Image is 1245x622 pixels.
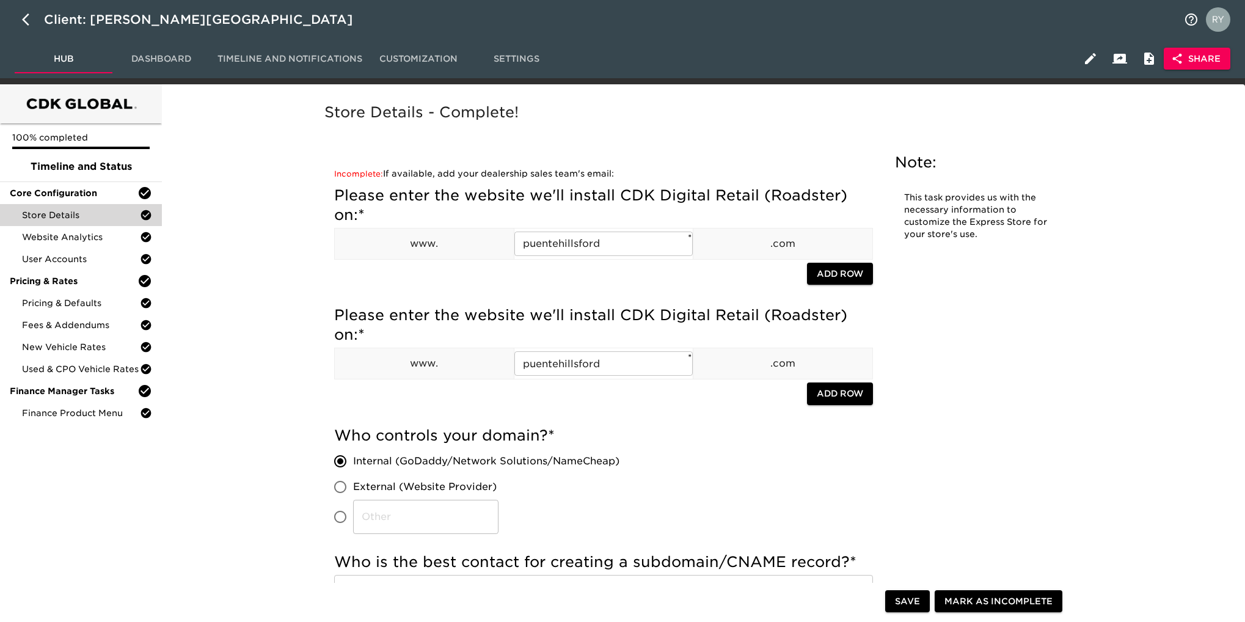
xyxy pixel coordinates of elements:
[10,385,137,397] span: Finance Manager Tasks
[120,51,203,67] span: Dashboard
[1134,44,1164,73] button: Internal Notes and Comments
[1174,51,1221,67] span: Share
[22,319,140,331] span: Fees & Addendums
[22,363,140,375] span: Used & CPO Vehicle Rates
[334,306,873,345] h5: Please enter the website we'll install CDK Digital Retail (Roadster) on:
[817,266,863,282] span: Add Row
[353,500,498,534] input: Other
[22,297,140,309] span: Pricing & Defaults
[1177,5,1206,34] button: notifications
[895,594,920,609] span: Save
[324,103,1077,122] h5: Store Details - Complete!
[377,51,460,67] span: Customization
[807,263,873,285] button: Add Row
[693,236,872,251] p: .com
[334,186,873,225] h5: Please enter the website we'll install CDK Digital Retail (Roadster) on:
[353,454,619,469] span: Internal (GoDaddy/Network Solutions/NameCheap)
[44,10,370,29] div: Client: [PERSON_NAME][GEOGRAPHIC_DATA]
[334,169,614,178] a: If available, add your dealership sales team's email:
[22,51,105,67] span: Hub
[475,51,558,67] span: Settings
[22,231,140,243] span: Website Analytics
[12,131,150,144] p: 100% completed
[904,192,1051,241] p: This task provides us with the necessary information to customize the Express Store for your stor...
[1164,48,1230,70] button: Share
[10,187,137,199] span: Core Configuration
[335,356,514,371] p: www.
[334,426,873,445] h5: Who controls your domain?
[353,480,497,494] span: External (Website Provider)
[22,209,140,221] span: Store Details
[1206,7,1230,32] img: Profile
[217,51,362,67] span: Timeline and Notifications
[885,590,930,613] button: Save
[817,386,863,401] span: Add Row
[944,594,1053,609] span: Mark as Incomplete
[334,552,873,572] h5: Who is the best contact for creating a subdomain/CNAME record?
[22,407,140,419] span: Finance Product Menu
[807,382,873,405] button: Add Row
[335,236,514,251] p: www.
[935,590,1062,613] button: Mark as Incomplete
[10,159,152,174] span: Timeline and Status
[22,253,140,265] span: User Accounts
[693,356,872,371] p: .com
[334,169,383,178] span: Incomplete:
[10,275,137,287] span: Pricing & Rates
[895,153,1060,172] h5: Note:
[22,341,140,353] span: New Vehicle Rates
